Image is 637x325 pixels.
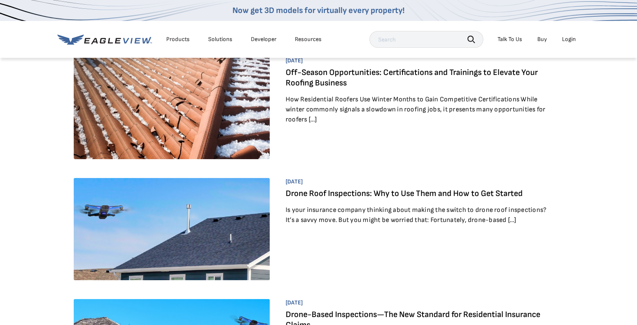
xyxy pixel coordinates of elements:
[251,36,276,43] a: Developer
[286,188,523,199] a: Drone Roof Inspections: Why to Use Them and How to Get Started
[286,67,538,88] a: Off-Season Opportunities: Certifications and Trainings to Elevate Your Roofing Business
[286,299,556,307] span: [DATE]
[166,36,190,43] div: Products
[286,205,556,225] p: Is your insurance company thinking about making the switch to drone roof inspections? It’s a savv...
[208,36,232,43] div: Solutions
[562,36,576,43] div: Login
[232,5,405,15] a: Now get 3D models for virtually every property!
[295,36,322,43] div: Resources
[74,57,270,159] img: using 3D Aerial for ROI Roofing Claims
[286,178,556,186] span: [DATE]
[498,36,522,43] div: Talk To Us
[537,36,547,43] a: Buy
[286,57,556,64] span: [DATE]
[286,95,556,125] p: How Residential Roofers Use Winter Months to Gain Competitive Certifications While winter commonl...
[369,31,483,48] input: Search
